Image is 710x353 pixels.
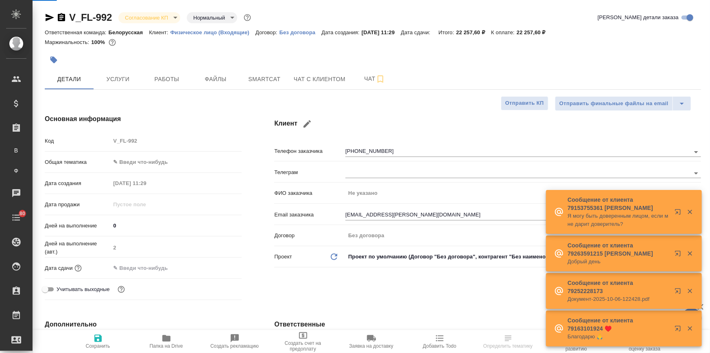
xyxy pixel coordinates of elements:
[6,142,26,159] a: В
[113,158,232,166] div: ✎ Введи что-нибудь
[682,287,698,295] button: Закрыть
[150,343,183,349] span: Папка на Drive
[362,29,401,35] p: [DATE] 11:29
[568,333,669,341] p: Благодарю 🙏
[280,29,322,35] p: Без договора
[45,29,109,35] p: Ответственная команда:
[345,187,701,199] input: Пустое поле
[118,12,180,23] div: Согласование КП
[110,220,242,232] input: ✎ Введи что-нибудь
[122,14,170,21] button: Согласование КП
[170,29,256,35] p: Физическое лицо (Входящие)
[559,99,668,108] span: Отправить финальные файлы на email
[274,211,345,219] p: Email заказчика
[191,14,227,21] button: Нормальный
[187,12,237,23] div: Согласование КП
[116,284,127,295] button: Выбери, если сб и вс нужно считать рабочими днями для выполнения заказа.
[670,204,689,223] button: Открыть в новой вкладке
[423,343,456,349] span: Добавить Todo
[670,283,689,302] button: Открыть в новой вкладке
[50,74,89,84] span: Детали
[568,241,669,258] p: Сообщение от клиента 79263591215 [PERSON_NAME]
[242,12,253,23] button: Доп статусы указывают на важность/срочность заказа
[501,96,548,110] button: Отправить КП
[491,29,517,35] p: К оплате:
[555,96,691,111] div: split button
[86,343,110,349] span: Сохранить
[57,13,66,22] button: Скопировать ссылку
[170,29,256,35] a: Физическое лицо (Входящие)
[2,207,31,228] a: 80
[274,114,701,134] h4: Клиент
[147,74,186,84] span: Работы
[568,295,669,303] p: Документ-2025-10-06-122428.pdf
[45,179,110,188] p: Дата создания
[376,74,385,84] svg: Подписаться
[110,199,181,210] input: Пустое поле
[568,279,669,295] p: Сообщение от клиента 79252228173
[568,212,669,228] p: Я могу быть доверенным лицом, если мне дарит доверитель?
[98,74,138,84] span: Услуги
[401,29,432,35] p: Дата сдачи:
[682,250,698,257] button: Закрыть
[109,29,149,35] p: Белорусская
[210,343,259,349] span: Создать рекламацию
[110,262,181,274] input: ✎ Введи что-нибудь
[45,222,110,230] p: Дней на выполнение
[274,168,345,176] p: Телеграм
[355,74,394,84] span: Чат
[45,320,242,329] h4: Дополнительно
[149,29,170,35] p: Клиент:
[345,229,701,241] input: Пустое поле
[245,74,284,84] span: Smartcat
[274,189,345,197] p: ФИО заказчика
[670,245,689,265] button: Открыть в новой вкладке
[69,12,112,23] a: V_FL-992
[406,330,474,353] button: Добавить Todo
[274,253,292,261] p: Проект
[45,201,110,209] p: Дата продажи
[517,29,552,35] p: 22 257,60 ₽
[690,146,702,158] button: Open
[474,330,542,353] button: Определить тематику
[107,37,118,48] button: 0.00 RUB;
[15,210,30,218] span: 80
[555,96,673,111] button: Отправить финальные файлы на email
[345,250,701,264] div: Проект по умолчанию (Договор "Без договора", контрагент "Без наименования")
[10,167,22,175] span: Ф
[598,13,679,22] span: [PERSON_NAME] детали заказа
[256,29,280,35] p: Договор:
[280,29,322,35] a: Без договора
[45,39,91,45] p: Маржинальность:
[568,316,669,333] p: Сообщение от клиента 79163101924 ♥️
[110,177,181,189] input: Пустое поле
[682,325,698,332] button: Закрыть
[568,196,669,212] p: Сообщение от клиента 79153755361 [PERSON_NAME]
[91,39,107,45] p: 100%
[337,330,406,353] button: Заявка на доставку
[542,330,611,353] button: Призвать менеджера по развитию
[73,263,83,274] button: Если добавить услуги и заполнить их объемом, то дата рассчитается автоматически
[568,258,669,266] p: Добрый день
[201,330,269,353] button: Создать рекламацию
[505,99,544,108] span: Отправить КП
[274,320,701,329] h4: Ответственные
[45,114,242,124] h4: Основная информация
[110,242,242,254] input: Пустое поле
[6,163,26,179] a: Ф
[45,137,110,145] p: Код
[483,343,533,349] span: Определить тематику
[274,232,345,240] p: Договор
[670,320,689,340] button: Открыть в новой вкладке
[682,208,698,216] button: Закрыть
[10,146,22,154] span: В
[439,29,456,35] p: Итого:
[110,135,242,147] input: Пустое поле
[269,330,337,353] button: Создать счет на предоплату
[45,158,110,166] p: Общая тематика
[274,340,332,352] span: Создать счет на предоплату
[57,285,110,293] span: Учитывать выходные
[45,51,63,69] button: Добавить тэг
[45,264,73,272] p: Дата сдачи
[690,168,702,179] button: Open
